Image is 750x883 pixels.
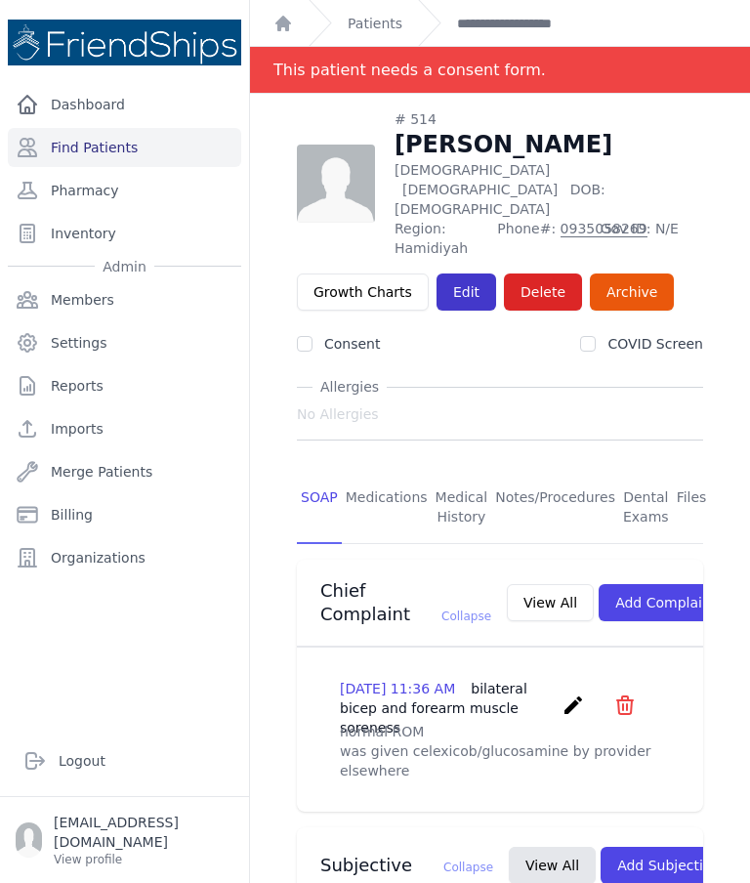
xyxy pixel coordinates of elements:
[491,472,619,544] a: Notes/Procedures
[437,273,496,311] a: Edit
[54,852,233,867] p: View profile
[324,336,380,352] label: Consent
[395,129,703,160] h1: [PERSON_NAME]
[297,404,379,424] span: No Allergies
[601,219,703,258] span: Gov ID: N/E
[395,160,703,219] p: [DEMOGRAPHIC_DATA]
[340,681,527,736] span: bilateral bicep and forearm muscle soreness
[273,47,546,93] div: This patient needs a consent form.
[8,171,241,210] a: Pharmacy
[507,584,594,621] button: View All
[432,472,492,544] a: Medical History
[8,85,241,124] a: Dashboard
[395,219,485,258] span: Region: Hamidiyah
[8,538,241,577] a: Organizations
[54,813,233,852] p: [EMAIL_ADDRESS][DOMAIN_NAME]
[607,336,703,352] label: COVID Screen
[95,257,154,276] span: Admin
[8,495,241,534] a: Billing
[8,409,241,448] a: Imports
[16,813,233,867] a: [EMAIL_ADDRESS][DOMAIN_NAME] View profile
[348,14,402,33] a: Patients
[342,472,432,544] a: Medications
[619,472,673,544] a: Dental Exams
[8,452,241,491] a: Merge Patients
[8,128,241,167] a: Find Patients
[8,20,241,65] img: Medical Missions EMR
[297,472,703,544] nav: Tabs
[320,579,491,626] h3: Chief Complaint
[8,366,241,405] a: Reports
[8,214,241,253] a: Inventory
[250,47,750,94] div: Notification
[340,679,554,737] p: [DATE] 11:36 AM
[312,377,387,397] span: Allergies
[497,219,588,258] span: Phone#:
[590,273,674,311] a: Archive
[402,182,558,197] span: [DEMOGRAPHIC_DATA]
[297,273,429,311] a: Growth Charts
[340,722,660,780] p: normal ROM was given celexicob/glucosamine by provider elsewhere
[297,145,375,223] img: person-242608b1a05df3501eefc295dc1bc67a.jpg
[504,273,582,311] button: Delete
[673,472,711,544] a: Files
[443,861,493,874] span: Collapse
[297,472,342,544] a: SOAP
[562,702,590,721] a: create
[395,109,703,129] div: # 514
[441,610,491,623] span: Collapse
[8,280,241,319] a: Members
[320,854,493,877] h3: Subjective
[599,584,732,621] button: Add Complaint
[562,694,585,717] i: create
[16,741,233,780] a: Logout
[8,323,241,362] a: Settings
